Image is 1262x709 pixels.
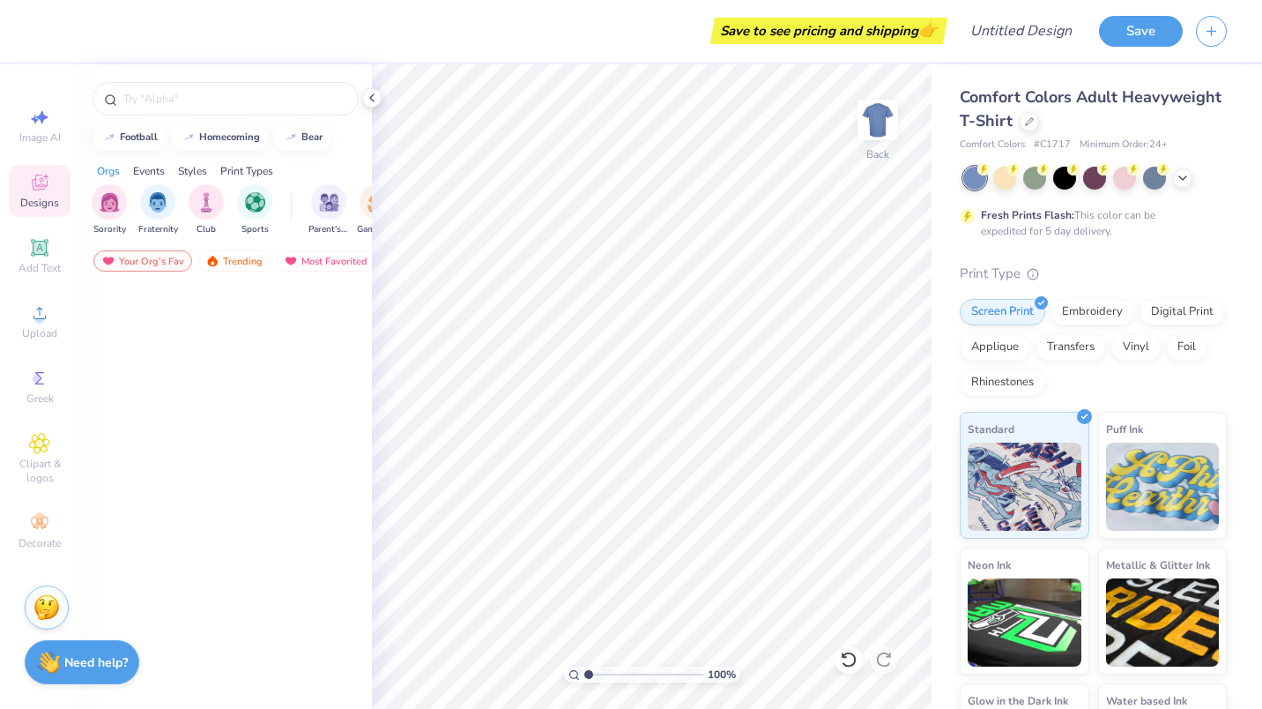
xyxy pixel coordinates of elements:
[860,102,895,138] img: Back
[1106,556,1210,574] span: Metallic & Glitter Ink
[968,556,1011,574] span: Neon Ink
[960,86,1221,131] span: Comfort Colors Adult Heavyweight T-Shirt
[182,132,196,143] img: trend_line.gif
[960,334,1030,361] div: Applique
[197,223,216,236] span: Club
[866,146,889,162] div: Back
[64,654,128,671] strong: Need help?
[19,261,61,275] span: Add Text
[1106,443,1220,531] img: Puff Ink
[357,184,397,236] button: filter button
[284,255,298,267] img: most_fav.gif
[133,163,165,179] div: Events
[968,578,1081,667] img: Neon Ink
[197,250,271,272] div: Trending
[120,132,158,142] div: football
[1099,16,1183,47] button: Save
[101,255,115,267] img: most_fav.gif
[274,124,330,151] button: bear
[138,184,178,236] div: filter for Fraternity
[122,90,347,108] input: Try "Alpha"
[319,192,339,213] img: Parent's Weekend Image
[960,369,1045,396] div: Rhinestones
[93,250,192,272] div: Your Org's Fav
[276,250,375,272] div: Most Favorited
[92,184,127,236] button: filter button
[189,184,224,236] button: filter button
[956,13,1086,49] input: Untitled Design
[199,132,260,142] div: homecoming
[237,184,272,236] button: filter button
[148,192,167,213] img: Fraternity Image
[237,184,272,236] div: filter for Sports
[22,326,57,340] span: Upload
[1106,578,1220,667] img: Metallic & Glitter Ink
[100,192,120,213] img: Sorority Image
[715,18,943,44] div: Save to see pricing and shipping
[968,420,1014,438] span: Standard
[241,223,269,236] span: Sports
[284,132,298,143] img: trend_line.gif
[93,223,126,236] span: Sorority
[708,667,736,683] span: 100 %
[1166,334,1207,361] div: Foil
[357,184,397,236] div: filter for Game Day
[918,19,938,41] span: 👉
[981,207,1198,239] div: This color can be expedited for 5 day delivery.
[1034,138,1071,153] span: # C1717
[220,163,273,179] div: Print Types
[960,138,1025,153] span: Comfort Colors
[308,223,349,236] span: Parent's Weekend
[172,124,268,151] button: homecoming
[367,192,388,213] img: Game Day Image
[19,536,61,550] span: Decorate
[1140,299,1225,325] div: Digital Print
[357,223,397,236] span: Game Day
[93,124,166,151] button: football
[245,192,265,213] img: Sports Image
[189,184,224,236] div: filter for Club
[138,223,178,236] span: Fraternity
[308,184,349,236] div: filter for Parent's Weekend
[205,255,219,267] img: trending.gif
[308,184,349,236] button: filter button
[960,264,1227,284] div: Print Type
[20,196,59,210] span: Designs
[960,299,1045,325] div: Screen Print
[1111,334,1161,361] div: Vinyl
[26,392,54,406] span: Greek
[1036,334,1106,361] div: Transfers
[92,184,127,236] div: filter for Sorority
[178,163,207,179] div: Styles
[1050,299,1134,325] div: Embroidery
[197,192,216,213] img: Club Image
[102,132,116,143] img: trend_line.gif
[968,443,1081,531] img: Standard
[301,132,323,142] div: bear
[1080,138,1168,153] span: Minimum Order: 24 +
[981,208,1074,222] strong: Fresh Prints Flash:
[138,184,178,236] button: filter button
[19,131,61,145] span: Image AI
[9,457,71,485] span: Clipart & logos
[1106,420,1143,438] span: Puff Ink
[97,163,120,179] div: Orgs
